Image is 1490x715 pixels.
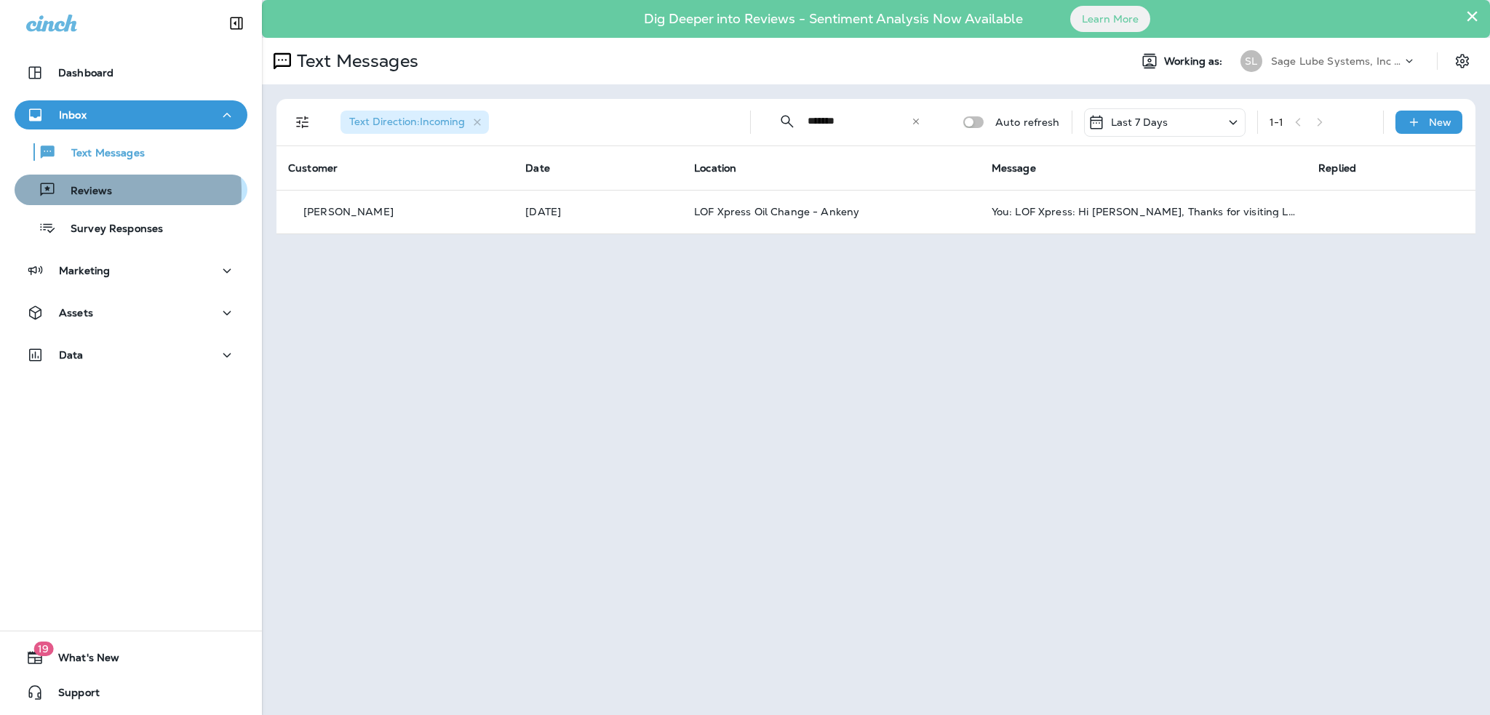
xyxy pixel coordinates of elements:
button: Support [15,678,247,707]
div: 1 - 1 [1270,116,1283,128]
p: Oct 4, 2025 10:54 AM [525,206,671,217]
span: What's New [44,652,119,669]
div: Text Direction:Incoming [340,111,489,134]
p: Marketing [59,265,110,276]
span: Location [694,161,736,175]
button: Close [1465,4,1479,28]
p: Reviews [56,185,112,199]
p: Dashboard [58,67,113,79]
span: 19 [33,642,53,656]
button: Marketing [15,256,247,285]
p: Last 7 Days [1111,116,1168,128]
p: Text Messages [57,147,145,161]
span: Working as: [1164,55,1226,68]
p: Inbox [59,109,87,121]
button: Collapse Search [773,107,802,136]
button: Reviews [15,175,247,205]
span: Message [992,161,1036,175]
button: Inbox [15,100,247,129]
p: Survey Responses [56,223,163,236]
p: Dig Deeper into Reviews - Sentiment Analysis Now Available [602,17,1065,21]
span: Text Direction : Incoming [349,115,465,128]
p: Data [59,349,84,361]
button: Data [15,340,247,370]
p: Sage Lube Systems, Inc dba LOF Xpress Oil Change [1271,55,1402,67]
button: Dashboard [15,58,247,87]
button: Settings [1449,48,1475,74]
span: Date [525,161,550,175]
button: Assets [15,298,247,327]
span: Support [44,687,100,704]
span: Replied [1318,161,1356,175]
p: New [1429,116,1451,128]
div: You: LOF Xpress: Hi Stephani, Thanks for visiting LOF Xpress! As a local, family-owned business, ... [992,206,1295,217]
p: Auto refresh [995,116,1060,128]
button: 19What's New [15,643,247,672]
button: Learn More [1070,6,1150,32]
span: LOF Xpress Oil Change - Ankeny [694,205,859,218]
button: Text Messages [15,137,247,167]
button: Survey Responses [15,212,247,243]
p: Text Messages [291,50,418,72]
div: SL [1240,50,1262,72]
p: [PERSON_NAME] [303,206,394,217]
p: Assets [59,307,93,319]
span: Customer [288,161,338,175]
button: Filters [288,108,317,137]
button: Collapse Sidebar [216,9,257,38]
